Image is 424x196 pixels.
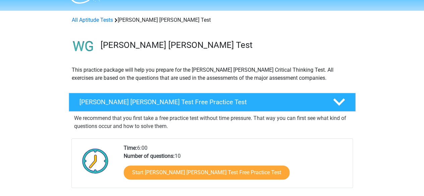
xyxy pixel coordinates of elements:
a: [PERSON_NAME] [PERSON_NAME] Test Free Practice Test [66,93,358,112]
a: All Aptitude Tests [72,17,113,23]
img: watson glaser test [69,32,98,61]
b: Time: [124,145,137,151]
b: Number of questions: [124,153,175,159]
p: We recommend that you first take a free practice test without time pressure. That way you can fir... [74,114,350,130]
p: This practice package will help you prepare for the [PERSON_NAME] [PERSON_NAME] Critical Thinking... [72,66,353,82]
div: 6:00 10 [119,144,352,188]
h3: [PERSON_NAME] [PERSON_NAME] Test [101,40,350,50]
img: Clock [78,144,112,178]
h4: [PERSON_NAME] [PERSON_NAME] Test Free Practice Test [79,98,322,106]
div: [PERSON_NAME] [PERSON_NAME] Test [69,16,355,24]
a: Start [PERSON_NAME] [PERSON_NAME] Test Free Practice Test [124,166,290,180]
